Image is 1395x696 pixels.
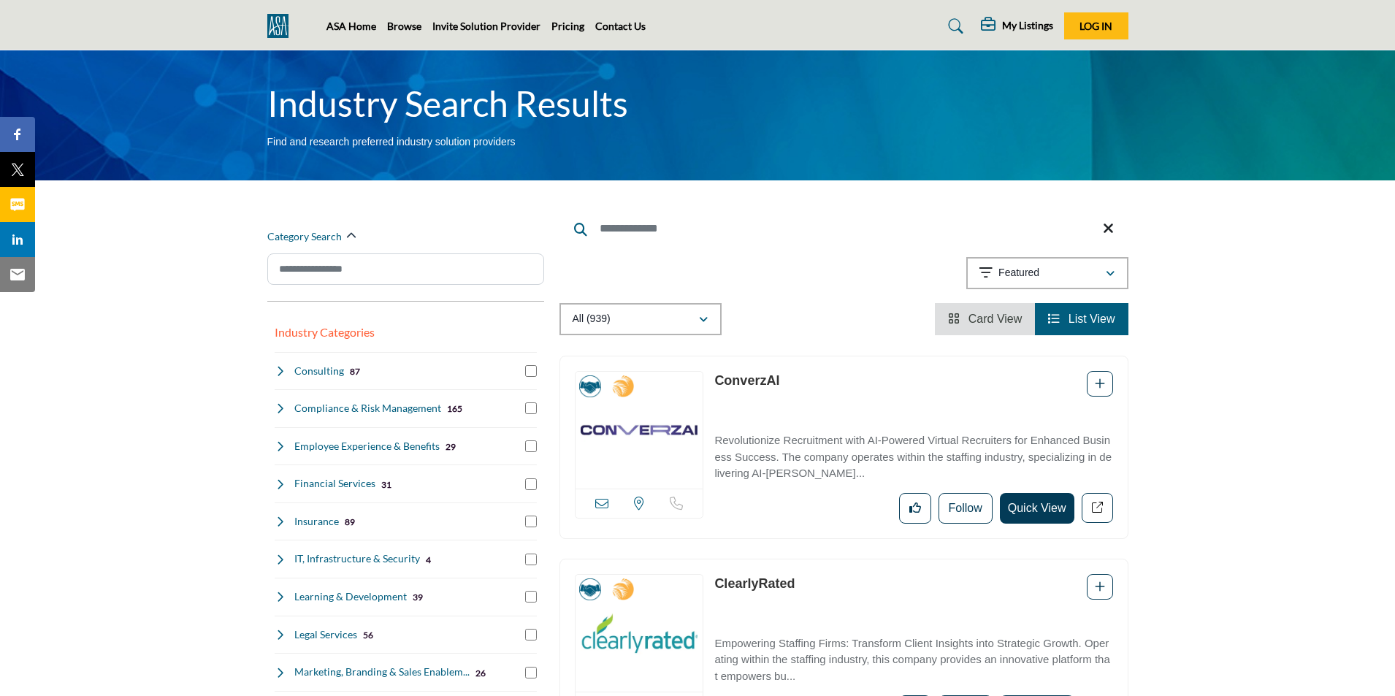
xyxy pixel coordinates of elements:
[714,371,779,420] p: ConverzAI
[1069,313,1115,325] span: List View
[413,592,423,603] b: 39
[267,229,342,244] h2: Category Search
[525,591,537,603] input: Select Learning & Development checkbox
[525,365,537,377] input: Select Consulting checkbox
[714,576,795,591] a: ClearlyRated
[612,328,634,445] img: 2025 Staffing World Exhibitors Badge Icon
[363,628,373,641] div: 56 Results For Legal Services
[576,575,703,692] img: ClearlyRated
[998,266,1039,280] p: Featured
[426,555,431,565] b: 4
[714,627,1112,685] a: Empowering Staffing Firms: Transform Client Insights into Strategic Growth. Operating within the ...
[294,439,440,454] h4: Employee Experience & Benefits: Solutions for enhancing workplace culture, employee satisfaction,...
[446,440,456,453] div: 29 Results For Employee Experience & Benefits
[446,442,456,452] b: 29
[525,554,537,565] input: Select IT, Infrastructure & Security checkbox
[525,440,537,452] input: Select Employee Experience & Benefits checkbox
[525,629,537,640] input: Select Legal Services checkbox
[294,476,375,491] h4: Financial Services: Banking, accounting, and financial planning services tailored for staffing co...
[294,551,420,566] h4: IT, Infrastructure & Security: Technology infrastructure, cybersecurity, and IT support services ...
[525,667,537,678] input: Select Marketing, Branding & Sales Enablement checkbox
[350,367,360,377] b: 87
[475,666,486,679] div: 26 Results For Marketing, Branding & Sales Enablement
[381,478,391,491] div: 31 Results For Financial Services
[294,665,470,679] h4: Marketing, Branding & Sales Enablement: Marketing strategies, brand development, and sales tools ...
[714,432,1112,482] p: Revolutionize Recruitment with AI-Powered Virtual Recruiters for Enhanced Business Success. The c...
[1035,303,1128,335] li: List View
[576,372,703,489] img: ConverzAI
[612,531,634,648] img: 2025 Staffing World Exhibitors Badge Icon
[345,515,355,528] div: 89 Results For Insurance
[573,312,611,326] p: All (939)
[432,20,540,32] a: Invite Solution Provider
[714,373,779,388] a: ConverzAI
[363,630,373,640] b: 56
[294,364,344,378] h4: Consulting: Strategic advisory services to help staffing firms optimize operations and grow their...
[714,635,1112,685] p: Empowering Staffing Firms: Transform Client Insights into Strategic Growth. Operating within the ...
[1082,493,1113,523] a: Redirect to listing
[968,313,1023,325] span: Card View
[1002,19,1053,32] h5: My Listings
[294,589,407,604] h4: Learning & Development: Training programs and educational resources to enhance staffing professio...
[387,20,421,32] a: Browse
[413,590,423,603] div: 39 Results For Learning & Development
[1000,493,1074,524] button: Quick View
[934,15,973,38] a: Search
[939,493,993,524] button: Follow
[714,574,795,623] p: ClearlyRated
[948,313,1022,325] a: View Card
[381,480,391,490] b: 31
[267,14,296,38] img: Site Logo
[447,402,462,415] div: 165 Results For Compliance & Risk Management
[475,668,486,678] b: 26
[267,81,628,126] h1: Industry Search Results
[294,514,339,529] h4: Insurance: Specialized insurance coverage including professional liability and workers' compensat...
[267,135,516,150] p: Find and research preferred industry solution providers
[935,303,1035,335] li: Card View
[525,478,537,490] input: Select Financial Services checkbox
[294,627,357,642] h4: Legal Services: Employment law expertise and legal counsel focused on staffing industry regulations.
[525,402,537,414] input: Select Compliance & Risk Management checkbox
[275,324,375,341] button: Industry Categories
[1095,378,1105,390] a: Add To List
[294,401,441,416] h4: Compliance & Risk Management: Services to ensure staffing companies meet regulatory requirements ...
[525,516,537,527] input: Select Insurance checkbox
[559,303,722,335] button: All (939)
[981,18,1053,35] div: My Listings
[714,424,1112,482] a: Revolutionize Recruitment with AI-Powered Virtual Recruiters for Enhanced Business Success. The c...
[1048,313,1115,325] a: View List
[1095,581,1105,593] a: Add To List
[1079,20,1112,32] span: Log In
[595,20,646,32] a: Contact Us
[326,20,376,32] a: ASA Home
[579,328,601,445] img: Corporate Partners Badge Icon
[447,404,462,414] b: 165
[267,253,544,285] input: Search Category
[579,531,601,648] img: Corporate Partners Badge Icon
[899,493,931,524] button: Like listing
[350,364,360,378] div: 87 Results For Consulting
[551,20,584,32] a: Pricing
[559,211,1128,246] input: Search Keyword
[345,517,355,527] b: 89
[1064,12,1128,39] button: Log In
[426,553,431,566] div: 4 Results For IT, Infrastructure & Security
[966,257,1128,289] button: Featured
